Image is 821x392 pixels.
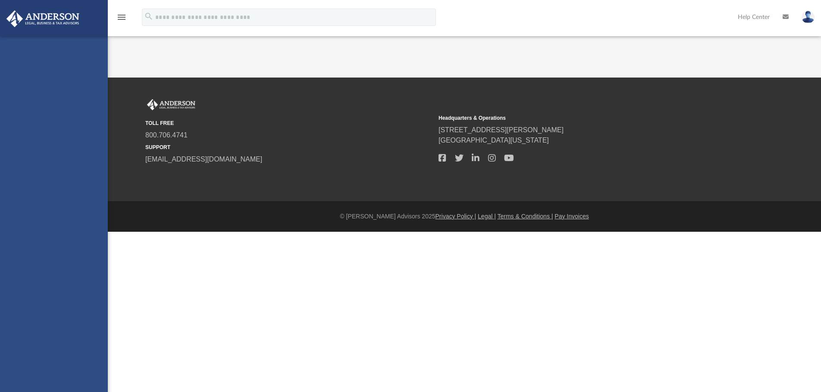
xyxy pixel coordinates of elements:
i: search [144,12,154,21]
small: SUPPORT [145,143,432,151]
img: Anderson Advisors Platinum Portal [4,10,82,27]
small: TOLL FREE [145,119,432,127]
a: Terms & Conditions | [498,213,553,220]
a: [GEOGRAPHIC_DATA][US_STATE] [439,137,549,144]
img: User Pic [802,11,815,23]
a: 800.706.4741 [145,131,188,139]
i: menu [116,12,127,22]
div: © [PERSON_NAME] Advisors 2025 [108,212,821,221]
small: Headquarters & Operations [439,114,726,122]
img: Anderson Advisors Platinum Portal [145,99,197,110]
a: Privacy Policy | [436,213,476,220]
a: [STREET_ADDRESS][PERSON_NAME] [439,126,564,134]
a: [EMAIL_ADDRESS][DOMAIN_NAME] [145,156,262,163]
a: Pay Invoices [555,213,589,220]
a: menu [116,16,127,22]
a: Legal | [478,213,496,220]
